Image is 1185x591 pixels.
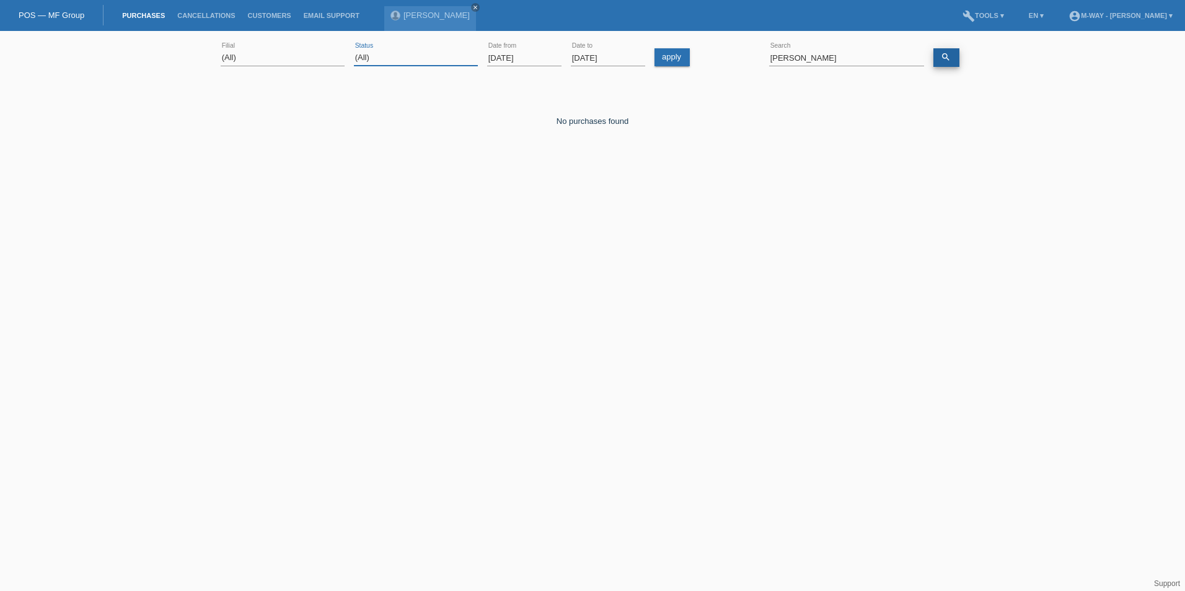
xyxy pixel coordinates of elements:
[19,11,84,20] a: POS — MF Group
[242,12,297,19] a: Customers
[471,3,480,12] a: close
[1154,579,1180,588] a: Support
[472,4,478,11] i: close
[1062,12,1179,19] a: account_circlem-way - [PERSON_NAME] ▾
[171,12,241,19] a: Cancellations
[1068,10,1081,22] i: account_circle
[116,12,171,19] a: Purchases
[941,52,951,62] i: search
[221,98,964,126] div: No purchases found
[1023,12,1050,19] a: EN ▾
[963,10,975,22] i: build
[403,11,470,20] a: [PERSON_NAME]
[654,48,690,66] a: apply
[933,48,959,67] a: search
[297,12,366,19] a: Email Support
[956,12,1010,19] a: buildTools ▾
